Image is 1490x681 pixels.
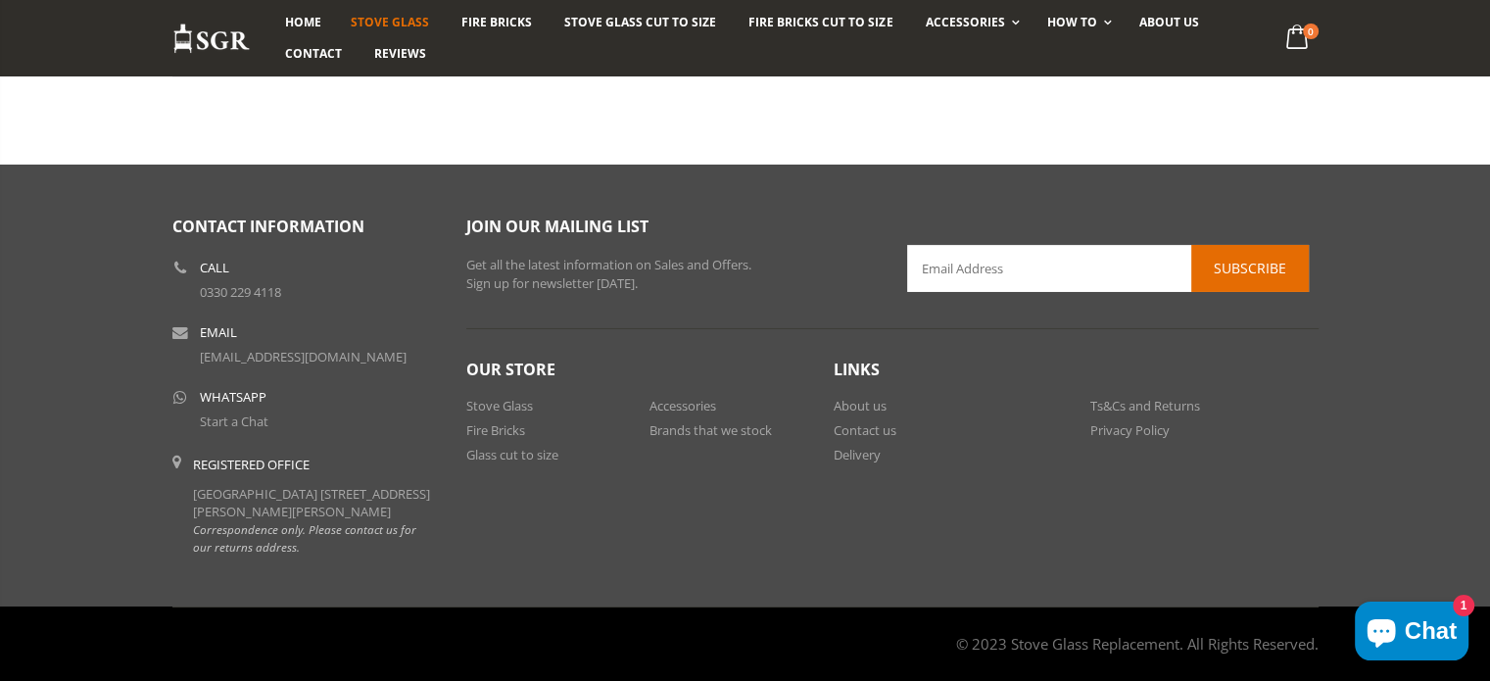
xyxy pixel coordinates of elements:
[466,397,533,414] a: Stove Glass
[910,7,1029,38] a: Accessories
[956,624,1319,663] address: © 2023 Stove Glass Replacement. All Rights Reserved.
[564,14,716,30] span: Stove Glass Cut To Size
[172,23,251,55] img: Stove Glass Replacement
[374,45,426,62] span: Reviews
[834,421,896,439] a: Contact us
[200,283,281,301] a: 0330 229 4118
[1191,245,1309,292] button: Subscribe
[270,7,336,38] a: Home
[1047,14,1097,30] span: How To
[734,7,907,38] a: Fire Bricks Cut To Size
[461,14,532,30] span: Fire Bricks
[193,521,416,555] em: Correspondence only. Please contact us for our returns address.
[270,38,357,70] a: Contact
[200,348,407,365] a: [EMAIL_ADDRESS][DOMAIN_NAME]
[834,359,880,380] span: Links
[834,397,887,414] a: About us
[1303,24,1319,39] span: 0
[1139,14,1199,30] span: About us
[200,262,229,274] b: Call
[834,446,881,463] a: Delivery
[193,456,437,557] div: [GEOGRAPHIC_DATA] [STREET_ADDRESS][PERSON_NAME][PERSON_NAME]
[1125,7,1214,38] a: About us
[1090,421,1170,439] a: Privacy Policy
[285,45,342,62] span: Contact
[351,14,429,30] span: Stove Glass
[466,256,878,294] p: Get all the latest information on Sales and Offers. Sign up for newsletter [DATE].
[193,456,310,473] b: Registered Office
[649,397,716,414] a: Accessories
[466,359,555,380] span: Our Store
[172,216,364,237] span: Contact Information
[1349,602,1474,665] inbox-online-store-chat: Shopify online store chat
[649,421,772,439] a: Brands that we stock
[285,14,321,30] span: Home
[360,38,441,70] a: Reviews
[466,216,649,237] span: Join our mailing list
[550,7,731,38] a: Stove Glass Cut To Size
[200,413,268,430] a: Start a Chat
[466,421,525,439] a: Fire Bricks
[447,7,547,38] a: Fire Bricks
[466,446,558,463] a: Glass cut to size
[925,14,1004,30] span: Accessories
[907,245,1309,292] input: Email Address
[1277,20,1318,58] a: 0
[1090,397,1200,414] a: Ts&Cs and Returns
[200,326,237,339] b: Email
[336,7,444,38] a: Stove Glass
[748,14,892,30] span: Fire Bricks Cut To Size
[200,391,266,404] b: WhatsApp
[1033,7,1122,38] a: How To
